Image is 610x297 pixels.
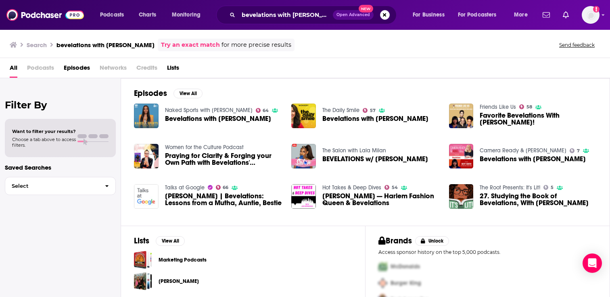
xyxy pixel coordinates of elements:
span: Charts [139,9,156,21]
button: Send feedback [557,42,597,48]
span: 5 [551,186,554,189]
a: All [10,61,17,78]
svg: Add a profile image [593,6,600,12]
a: [PERSON_NAME] [159,277,199,286]
a: BEVELATIONS w/ Bevy Smith [322,156,428,162]
a: Marketing Podcasts [159,255,207,264]
span: Favorite Bevelations With [PERSON_NAME]! [480,112,597,126]
span: For Podcasters [458,9,497,21]
span: Bevelations with [PERSON_NAME] [165,115,271,122]
input: Search podcasts, credits, & more... [238,8,333,21]
span: Podcasts [100,9,124,21]
a: Naked Sports with Cari Champion [165,107,253,114]
button: Unlock [415,236,449,246]
img: Second Pro Logo [375,275,391,291]
img: Bevelations with Bevy Smith [449,144,474,168]
span: Burger King [391,280,421,287]
span: Select [5,183,98,189]
a: Bevy Smith | Bevelations: Lessons from a Mutha, Auntie, Bestie [165,193,282,206]
span: [PERSON_NAME] | Bevelations: Lessons from a Mutha, Auntie, Bestie [165,193,282,206]
a: 57 [363,108,376,113]
img: Bevy Smith | Bevelations: Lessons from a Mutha, Auntie, Bestie [134,184,159,209]
span: New [359,5,373,12]
p: Saved Searches [5,164,116,171]
img: Bevelations with Bevy Smith [291,104,316,128]
a: Bevelations with Bevy Smith [322,115,428,122]
span: 58 [526,105,532,109]
span: More [514,9,528,21]
a: 58 [519,104,532,109]
button: open menu [94,8,134,21]
span: 57 [370,109,376,112]
span: Credits [136,61,157,78]
button: Select [5,177,116,195]
a: Bevelations with Bevy Smith [480,156,586,162]
a: EpisodesView All [134,88,203,98]
span: For Business [413,9,445,21]
div: Search podcasts, credits, & more... [224,6,404,24]
img: Favorite Bevelations With Bevy Smith! [449,104,474,128]
a: 7 [570,148,580,153]
a: The Daily Smile [322,107,359,114]
a: Lists [167,61,179,78]
span: 27. Studying the Book of Bevelations, With [PERSON_NAME] [480,193,597,206]
span: Podcasts [27,61,54,78]
span: Bevelations with [PERSON_NAME] [480,156,586,162]
a: 27. Studying the Book of Bevelations, With Bevy Smith [480,193,597,206]
a: Show notifications dropdown [539,8,553,22]
a: 5 [543,185,554,190]
a: HEINZ Smoothie [134,272,152,290]
img: User Profile [582,6,600,24]
a: 64 [256,108,269,113]
button: View All [173,89,203,98]
a: Show notifications dropdown [560,8,572,22]
span: Logged in as oliviaschaefers [582,6,600,24]
img: BEVELATIONS w/ Bevy Smith [291,144,316,168]
span: 7 [577,149,580,153]
a: Try an exact match [161,40,220,50]
span: Want to filter your results? [12,129,76,134]
a: 27. Studying the Book of Bevelations, With Bevy Smith [449,184,474,209]
button: open menu [407,8,455,21]
img: Bevelations with Bevy Smith [134,104,159,128]
a: Charts [134,8,161,21]
h3: bevelations with [PERSON_NAME] [56,41,155,49]
h2: Brands [378,236,412,246]
span: [PERSON_NAME] — Harlem Fashion Queen & Bevelations [322,193,439,206]
div: Open Intercom Messenger [583,253,602,273]
img: Bevy Smith — Harlem Fashion Queen & Bevelations [291,184,316,209]
span: Monitoring [172,9,201,21]
h2: Filter By [5,99,116,111]
span: Praying for Clarity & Forging your Own Path with Bevelations' [PERSON_NAME] [165,152,282,166]
a: ListsView All [134,236,185,246]
h3: Search [27,41,47,49]
a: Friends Like Us [480,104,516,110]
a: Marketing Podcasts [134,251,152,269]
a: Podchaser - Follow, Share and Rate Podcasts [6,7,84,23]
button: Show profile menu [582,6,600,24]
a: Episodes [64,61,90,78]
a: Camera Ready & Abel [480,147,566,154]
span: BEVELATIONS w/ [PERSON_NAME] [322,156,428,162]
button: open menu [166,8,211,21]
a: Bevelations with Bevy Smith [165,115,271,122]
img: Praying for Clarity & Forging your Own Path with Bevelations' Bevy Smith [134,144,159,168]
span: Open Advanced [336,13,370,17]
a: Talks at Google [165,184,205,191]
span: 66 [223,186,228,189]
button: open menu [453,8,508,21]
a: Bevy Smith — Harlem Fashion Queen & Bevelations [322,193,439,206]
span: for more precise results [221,40,291,50]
